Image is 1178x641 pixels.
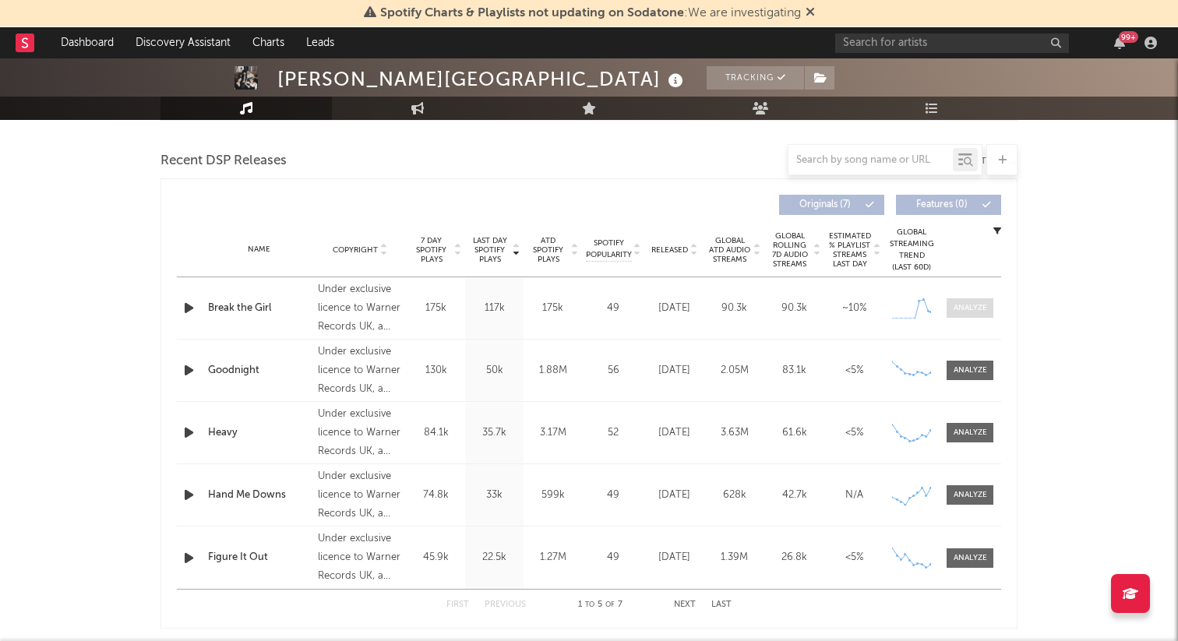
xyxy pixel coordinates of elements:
a: Charts [242,27,295,58]
div: 175k [527,301,578,316]
div: 175k [411,301,461,316]
button: Originals(7) [779,195,884,215]
a: Discovery Assistant [125,27,242,58]
div: 90.3k [768,301,820,316]
div: <5% [828,550,880,565]
div: [PERSON_NAME][GEOGRAPHIC_DATA] [277,66,687,92]
a: Heavy [208,425,310,441]
div: 2.05M [708,363,760,379]
div: 61.6k [768,425,820,441]
div: Under exclusive licence to Warner Records UK, a division of Warner Music UK Limited, © 2025 Fox R... [318,467,403,523]
button: 99+ [1114,37,1125,49]
div: Name [208,244,310,255]
a: Hand Me Downs [208,488,310,503]
div: Global Streaming Trend (Last 60D) [888,227,935,273]
div: 599k [527,488,578,503]
span: to [585,601,594,608]
div: 3.63M [708,425,760,441]
div: 45.9k [411,550,461,565]
div: 56 [586,363,640,379]
div: Under exclusive licence to Warner Records UK, a division of Warner Music UK Limited, © 2025 Fox R... [318,530,403,586]
button: Last [711,600,732,609]
span: Features ( 0 ) [906,200,978,210]
span: 7 Day Spotify Plays [411,236,452,264]
div: 26.8k [768,550,820,565]
div: <5% [828,363,880,379]
span: of [605,601,615,608]
div: [DATE] [648,488,700,503]
div: Under exclusive licence to Warner Records UK, a division of Warner Music UK Limited, © 2025 Fox R... [318,405,403,461]
a: Goodnight [208,363,310,379]
div: 83.1k [768,363,820,379]
span: Released [651,245,688,255]
div: Under exclusive licence to Warner Records UK, a division of Warner Music UK Limited, © 2025 Fox R... [318,280,403,336]
div: 130k [411,363,461,379]
div: 90.3k [708,301,760,316]
div: 117k [469,301,520,316]
span: Global Rolling 7D Audio Streams [768,231,811,269]
div: 49 [586,550,640,565]
div: <5% [828,425,880,441]
a: Break the Girl [208,301,310,316]
span: Estimated % Playlist Streams Last Day [828,231,871,269]
div: [DATE] [648,363,700,379]
button: Tracking [707,66,804,90]
div: 1.39M [708,550,760,565]
div: [DATE] [648,550,700,565]
span: : We are investigating [380,7,801,19]
div: 1 5 7 [557,596,643,615]
div: 49 [586,488,640,503]
span: Spotify Charts & Playlists not updating on Sodatone [380,7,684,19]
div: 49 [586,301,640,316]
span: Copyright [333,245,378,255]
div: 3.17M [527,425,578,441]
div: 33k [469,488,520,503]
span: Last Day Spotify Plays [469,236,510,264]
button: Features(0) [896,195,1001,215]
div: 1.27M [527,550,578,565]
div: 84.1k [411,425,461,441]
span: Originals ( 7 ) [789,200,861,210]
button: Next [674,600,696,609]
span: ATD Spotify Plays [527,236,569,264]
div: 42.7k [768,488,820,503]
span: Global ATD Audio Streams [708,236,751,264]
div: 52 [586,425,640,441]
div: [DATE] [648,301,700,316]
a: Figure It Out [208,550,310,565]
input: Search for artists [835,33,1069,53]
a: Dashboard [50,27,125,58]
div: ~ 10 % [828,301,880,316]
div: 1.88M [527,363,578,379]
input: Search by song name or URL [788,154,953,167]
span: Dismiss [806,7,815,19]
div: 74.8k [411,488,461,503]
div: [DATE] [648,425,700,441]
div: N/A [828,488,880,503]
div: Under exclusive licence to Warner Records UK, a division of Warner Music UK Limited, © 2025 Fox R... [318,343,403,399]
button: First [446,600,469,609]
span: Spotify Popularity [586,238,632,261]
button: Previous [485,600,526,609]
div: 50k [469,363,520,379]
div: 99 + [1119,31,1138,43]
div: 628k [708,488,760,503]
div: 22.5k [469,550,520,565]
div: 35.7k [469,425,520,441]
a: Leads [295,27,345,58]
